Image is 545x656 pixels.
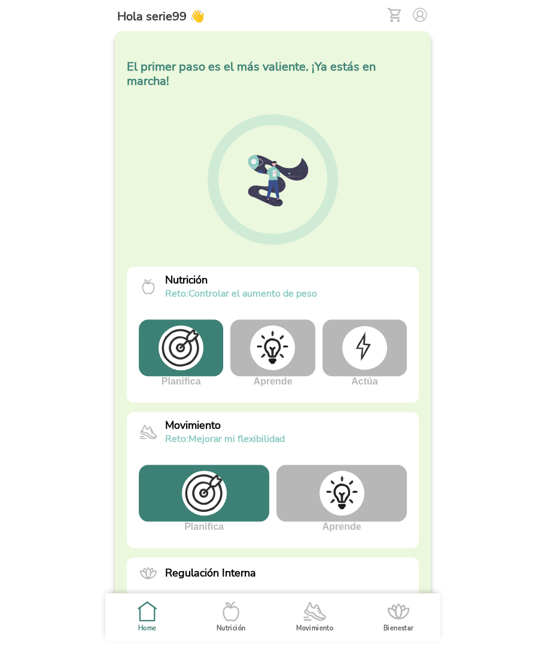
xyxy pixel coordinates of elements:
[216,624,245,633] ion-label: Nutrición
[276,465,407,532] div: Aprende
[383,624,413,633] ion-label: Bienestar
[139,319,223,387] div: Planifica
[138,624,156,633] ion-label: Home
[165,418,285,432] p: Movimiento
[322,319,406,387] div: Actúa
[165,287,317,300] p: Controlar el aumento de peso
[230,319,315,387] div: Aprende
[296,624,333,633] ion-label: Movimiento
[165,566,256,580] p: Regulación Interna
[139,465,269,532] div: Planifica
[165,432,285,446] p: Mejorar mi flexibilidad
[165,287,188,300] span: reto:
[165,273,317,287] p: Nutrición
[117,10,205,24] h5: Hola serie99 👋
[165,432,188,446] span: reto:
[127,60,419,89] h5: El primer paso es el más valiente. ¡Ya estás en marcha!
